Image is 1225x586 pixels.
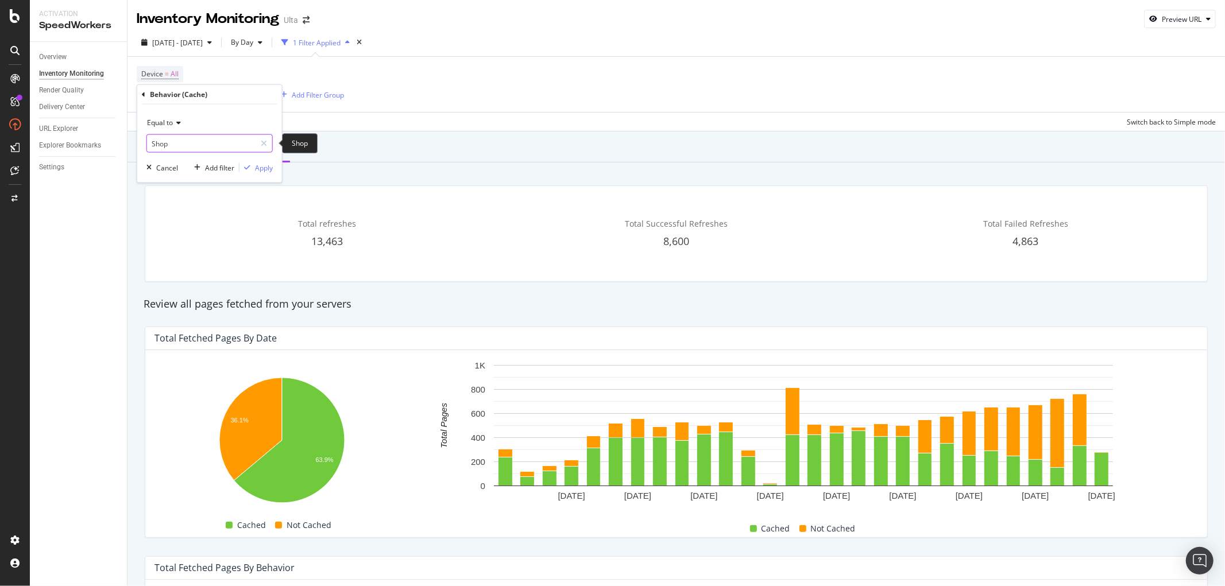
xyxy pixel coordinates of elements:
[39,9,118,19] div: Activation
[226,33,267,52] button: By Day
[39,161,64,173] div: Settings
[154,562,295,573] div: Total Fetched Pages by Behavior
[39,51,119,63] a: Overview
[171,66,179,82] span: All
[39,101,119,113] a: Delivery Center
[1122,112,1216,131] button: Switch back to Simple mode
[757,491,784,500] text: [DATE]
[983,218,1068,229] span: Total Failed Refreshes
[558,491,585,500] text: [DATE]
[1144,10,1216,28] button: Preview URL
[205,162,234,172] div: Add filter
[255,162,273,172] div: Apply
[303,16,310,24] div: arrow-right-arrow-left
[471,433,485,443] text: 400
[190,162,234,173] button: Add filter
[39,68,104,80] div: Inventory Monitoring
[416,359,1191,511] svg: A chart.
[315,456,333,463] text: 63.9%
[277,33,354,52] button: 1 Filter Applied
[39,19,118,32] div: SpeedWorkers
[239,162,273,173] button: Apply
[237,518,266,532] span: Cached
[1088,491,1115,500] text: [DATE]
[165,69,169,79] span: =
[39,51,67,63] div: Overview
[663,234,689,248] span: 8,600
[811,522,856,535] span: Not Cached
[231,417,249,424] text: 36.1%
[150,90,207,99] div: Behavior (Cache)
[293,38,341,48] div: 1 Filter Applied
[39,84,119,96] a: Render Quality
[956,491,983,500] text: [DATE]
[471,457,485,467] text: 200
[276,88,344,102] button: Add Filter Group
[39,123,78,135] div: URL Explorer
[39,123,119,135] a: URL Explorer
[39,68,119,80] a: Inventory Monitoring
[39,139,119,152] a: Explorer Bookmarks
[439,403,449,448] text: Total Pages
[1013,234,1038,248] span: 4,863
[471,409,485,418] text: 600
[142,162,178,173] button: Cancel
[39,139,101,152] div: Explorer Bookmarks
[625,218,728,229] span: Total Successful Refreshes
[1186,547,1214,575] div: Open Intercom Messenger
[823,491,850,500] text: [DATE]
[354,37,364,48] div: times
[624,491,651,500] text: [DATE]
[311,234,343,248] span: 13,463
[156,162,178,172] div: Cancel
[471,385,485,394] text: 800
[282,133,318,153] div: Shop
[1162,14,1201,24] div: Preview URL
[284,14,298,26] div: Ulta
[154,332,277,344] div: Total Fetched Pages by Date
[39,101,85,113] div: Delivery Center
[154,372,409,511] svg: A chart.
[137,9,279,29] div: Inventory Monitoring
[39,84,84,96] div: Render Quality
[39,161,119,173] a: Settings
[475,360,485,370] text: 1K
[481,481,485,491] text: 0
[152,38,203,48] span: [DATE] - [DATE]
[1022,491,1049,500] text: [DATE]
[1127,117,1216,127] div: Switch back to Simple mode
[137,33,217,52] button: [DATE] - [DATE]
[691,491,718,500] text: [DATE]
[287,518,331,532] span: Not Cached
[141,69,163,79] span: Device
[298,218,356,229] span: Total refreshes
[762,522,790,535] span: Cached
[890,491,917,500] text: [DATE]
[292,90,344,100] div: Add Filter Group
[226,37,253,47] span: By Day
[138,297,1215,312] div: Review all pages fetched from your servers
[147,118,173,127] span: Equal to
